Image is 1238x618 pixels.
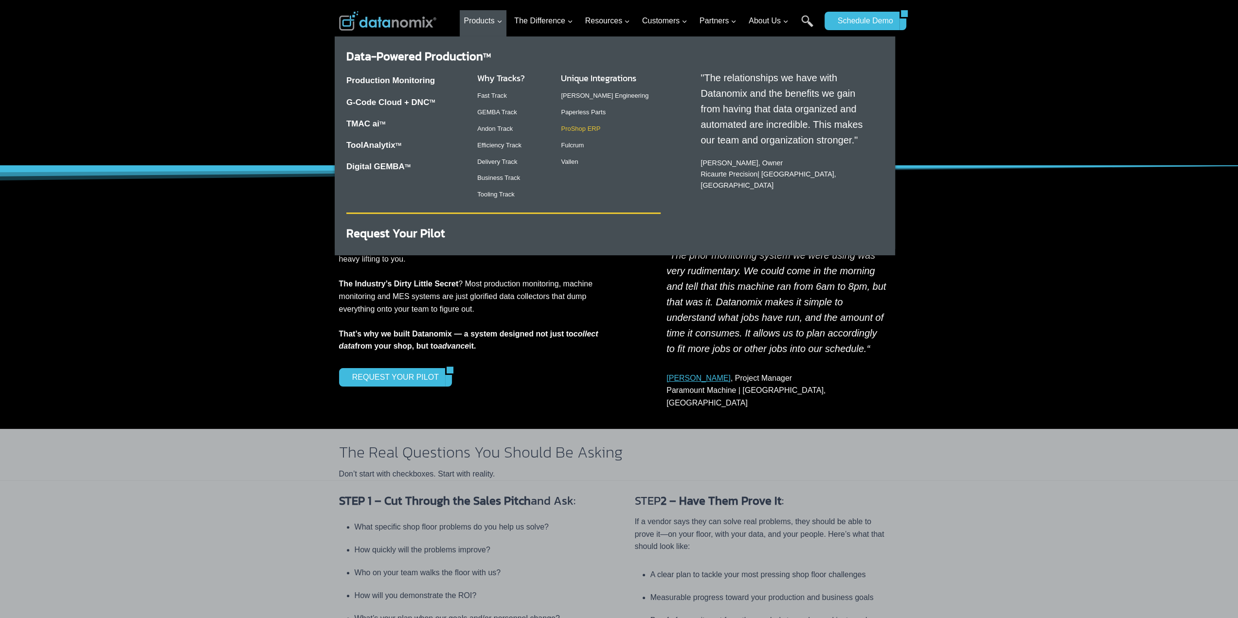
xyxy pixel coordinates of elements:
a: TMAC aiTM [346,119,385,128]
sup: TM [429,99,435,104]
p: Don’t start with checkboxes. Start with reality. [339,468,892,480]
a: GEMBA Track [477,108,517,116]
a: Paperless Parts [561,108,606,116]
img: Datanomix [339,11,436,31]
strong: That’s why we built Datanomix — a system designed not just to from your shop, but to it. [339,330,598,351]
a: Digital GEMBATM [346,162,411,171]
strong: 2 – Have Them Prove It [661,492,782,509]
nav: Primary Navigation [460,5,820,37]
a: Ricaurte Precision [700,170,757,178]
sup: TM [405,163,411,168]
h3: and Ask: [339,492,596,510]
li: How will you demonstrate the ROI? [355,584,596,607]
a: Fulcrum [561,141,584,149]
a: Tooling Track [477,191,515,198]
strong: STEP 1 – Cut Through the Sales Pitch [339,492,531,509]
span: The Difference [514,15,573,27]
p: , Project Manager Paramount Machine | [GEOGRAPHIC_DATA], [GEOGRAPHIC_DATA] [666,372,887,409]
h3: STEP : [635,492,888,510]
span: Resources [585,15,630,27]
strong: The Industry’s Dirty Little Secret [339,280,459,288]
span: About Us [749,15,789,27]
a: Vallen [561,158,578,165]
h3: Unique Integrations [561,71,661,85]
a: Search [801,15,813,37]
li: Who on your team walks the floor with us? [355,561,596,584]
a: [PERSON_NAME] [666,374,731,382]
li: What specific shop floor problems do you help us solve? [355,515,596,538]
a: Delivery Track [477,158,517,165]
a: Why Tracks? [477,71,525,85]
a: REQUEST YOUR PILOT [339,368,445,387]
h2: The Real Questions You Should Be Asking [339,444,892,460]
a: Efficiency Track [477,141,521,149]
li: A clear plan to tackle your most pressing shop floor challenges [650,568,888,586]
p: [PERSON_NAME], Owner | [GEOGRAPHIC_DATA], [GEOGRAPHIC_DATA] [700,158,874,191]
a: Production Monitoring [346,76,435,85]
a: G-Code Cloud + DNCTM [346,98,435,107]
em: advance [438,342,469,350]
li: How quickly will the problems improve? [355,538,596,561]
sup: TM [483,51,491,60]
a: Request Your Pilot [346,225,445,242]
a: ProShop ERP [561,125,600,132]
a: Andon Track [477,125,513,132]
span: Products [464,15,502,27]
sup: TM [379,121,385,125]
a: TM [395,142,401,147]
a: Data-Powered ProductionTM [346,48,491,65]
em: “The prior monitoring system we were using was very rudimentary. We could come in the morning and... [666,250,886,354]
p: "The relationships we have with Datanomix and the benefits we gain from having that data organize... [700,70,874,148]
a: Fast Track [477,92,507,99]
p: If a vendor says they can solve real problems, they should be able to prove it—on your floor, wit... [635,515,888,553]
a: Business Track [477,174,520,181]
span: Customers [642,15,687,27]
span: Partners [700,15,736,27]
a: Schedule Demo [825,12,899,30]
li: Measurable progress toward your production and business goals [650,586,888,609]
a: [PERSON_NAME] Engineering [561,92,648,99]
p: Plenty of vendors offer dashboards, buzzwords and pitches. But when it comes to solving the probl... [339,228,624,353]
a: ToolAnalytix [346,141,395,150]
